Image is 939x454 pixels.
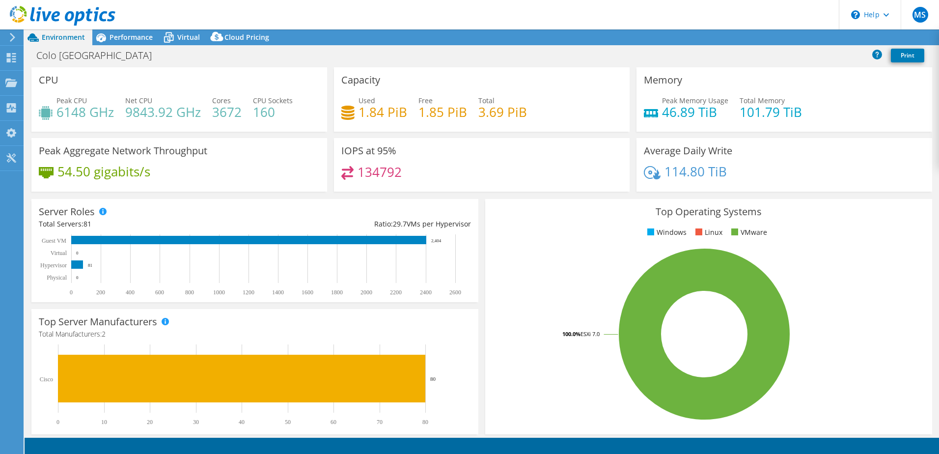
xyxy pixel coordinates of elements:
text: 0 [56,419,59,426]
h3: Average Daily Write [644,145,732,156]
span: Free [418,96,433,105]
text: 2400 [420,289,432,296]
text: 20 [147,419,153,426]
span: Net CPU [125,96,152,105]
text: Cisco [40,376,53,383]
tspan: 100.0% [562,330,580,338]
span: MS [912,7,928,23]
span: 81 [83,219,91,228]
span: 29.7 [393,219,407,228]
text: 0 [76,251,79,255]
text: 1400 [272,289,284,296]
text: 1200 [243,289,254,296]
text: 1600 [302,289,313,296]
h3: Top Operating Systems [493,206,925,217]
h4: Total Manufacturers: [39,329,471,340]
span: Cores [212,96,231,105]
text: 80 [430,376,436,382]
text: 10 [101,419,107,426]
text: 200 [96,289,105,296]
text: 81 [88,263,92,268]
span: Performance [110,32,153,42]
h4: 6148 GHz [56,107,114,117]
text: 80 [422,419,428,426]
text: Hypervisor [40,262,67,269]
h3: Peak Aggregate Network Throughput [39,145,207,156]
h3: Server Roles [39,206,95,217]
text: 40 [239,419,245,426]
text: 0 [70,289,73,296]
text: 50 [285,419,291,426]
h4: 3.69 PiB [478,107,527,117]
text: Guest VM [42,237,66,244]
h4: 1.84 PiB [359,107,407,117]
h4: 101.79 TiB [740,107,802,117]
h4: 1.85 PiB [418,107,467,117]
h4: 114.80 TiB [664,166,727,177]
h3: Top Server Manufacturers [39,316,157,327]
div: Total Servers: [39,219,255,229]
text: 30 [193,419,199,426]
h3: Capacity [341,75,380,85]
span: Used [359,96,375,105]
span: Cloud Pricing [224,32,269,42]
text: 2000 [360,289,372,296]
a: Print [891,49,924,62]
span: Environment [42,32,85,42]
text: 600 [155,289,164,296]
tspan: ESXi 7.0 [580,330,600,338]
span: Virtual [177,32,200,42]
h4: 46.89 TiB [662,107,728,117]
h4: 9843.92 GHz [125,107,201,117]
text: 0 [76,275,79,280]
h4: 3672 [212,107,242,117]
h4: 134792 [358,167,402,177]
span: Peak Memory Usage [662,96,728,105]
h3: Memory [644,75,682,85]
text: 60 [331,419,336,426]
div: Ratio: VMs per Hypervisor [255,219,471,229]
text: 70 [377,419,383,426]
span: Total Memory [740,96,785,105]
h4: 160 [253,107,293,117]
span: CPU Sockets [253,96,293,105]
span: 2 [102,329,106,339]
h1: Colo [GEOGRAPHIC_DATA] [32,50,167,61]
h4: 54.50 gigabits/s [57,166,150,177]
text: 800 [185,289,194,296]
svg: \n [851,10,860,19]
span: Total [478,96,495,105]
li: Windows [645,227,687,238]
li: VMware [729,227,767,238]
h3: IOPS at 95% [341,145,396,156]
span: Peak CPU [56,96,87,105]
text: Physical [47,274,67,281]
text: 1800 [331,289,343,296]
text: 2,404 [431,238,442,243]
text: 2200 [390,289,402,296]
text: 400 [126,289,135,296]
text: 1000 [213,289,225,296]
text: 2600 [449,289,461,296]
li: Linux [693,227,722,238]
h3: CPU [39,75,58,85]
text: Virtual [51,250,67,256]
